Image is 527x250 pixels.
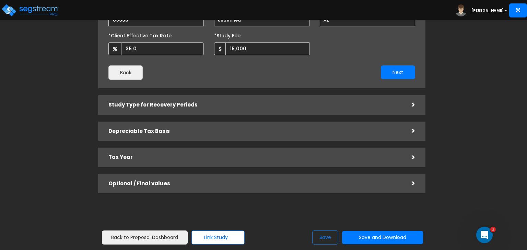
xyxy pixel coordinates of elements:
div: > [401,126,415,136]
button: Link Study [191,230,245,245]
iframe: Intercom live chat [476,227,493,243]
img: avatar.png [455,4,467,16]
div: > [401,152,415,163]
h5: Optional / Final values [108,181,401,187]
span: 1 [490,227,496,232]
a: Back to Proposal Dashboard [102,230,188,245]
label: *Study Fee [214,30,241,39]
h5: Depreciable Tax Basis [108,128,401,134]
h5: Study Type for Recovery Periods [108,102,401,108]
label: *Client Effective Tax Rate: [108,30,173,39]
h5: Tax Year [108,154,401,160]
button: Save and Download [342,231,423,244]
div: > [401,178,415,189]
b: [PERSON_NAME] [471,8,504,13]
button: Save [312,230,338,245]
div: > [401,100,415,110]
button: Next [381,65,415,79]
img: logo_pro_r.png [1,3,59,17]
button: Back [108,65,143,80]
